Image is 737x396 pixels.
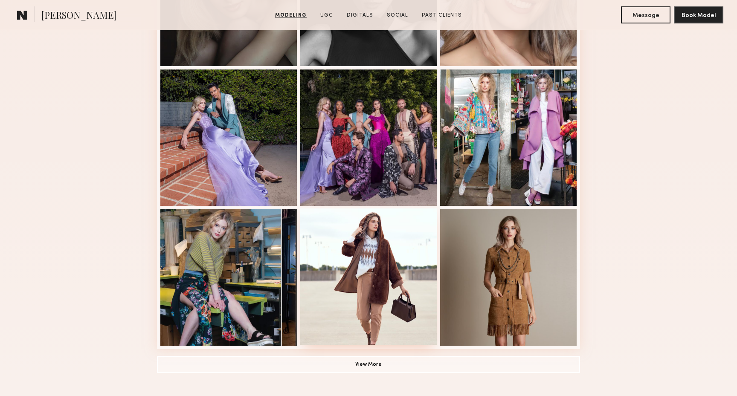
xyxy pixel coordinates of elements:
[418,12,465,19] a: Past Clients
[41,9,116,23] span: [PERSON_NAME]
[272,12,310,19] a: Modeling
[343,12,377,19] a: Digitals
[157,356,580,373] button: View More
[674,11,723,18] a: Book Model
[317,12,337,19] a: UGC
[383,12,412,19] a: Social
[621,6,670,23] button: Message
[674,6,723,23] button: Book Model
